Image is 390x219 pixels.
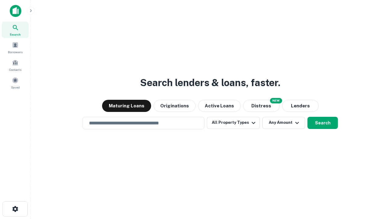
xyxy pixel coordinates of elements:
span: Saved [11,85,20,90]
button: Active Loans [198,100,241,112]
h3: Search lenders & loans, faster. [140,75,280,90]
button: All Property Types [207,117,260,129]
a: Contacts [2,57,29,73]
img: capitalize-icon.png [10,5,21,17]
button: Lenders [282,100,319,112]
span: Search [10,32,21,37]
button: Any Amount [262,117,305,129]
div: NEW [270,98,282,103]
iframe: Chat Widget [360,170,390,200]
button: Maturing Loans [102,100,151,112]
a: Saved [2,75,29,91]
a: Search [2,22,29,38]
span: Contacts [9,67,21,72]
button: Search distressed loans with lien and other non-mortgage details. [243,100,280,112]
span: Borrowers [8,50,23,54]
button: Search [307,117,338,129]
a: Borrowers [2,39,29,56]
button: Originations [154,100,196,112]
